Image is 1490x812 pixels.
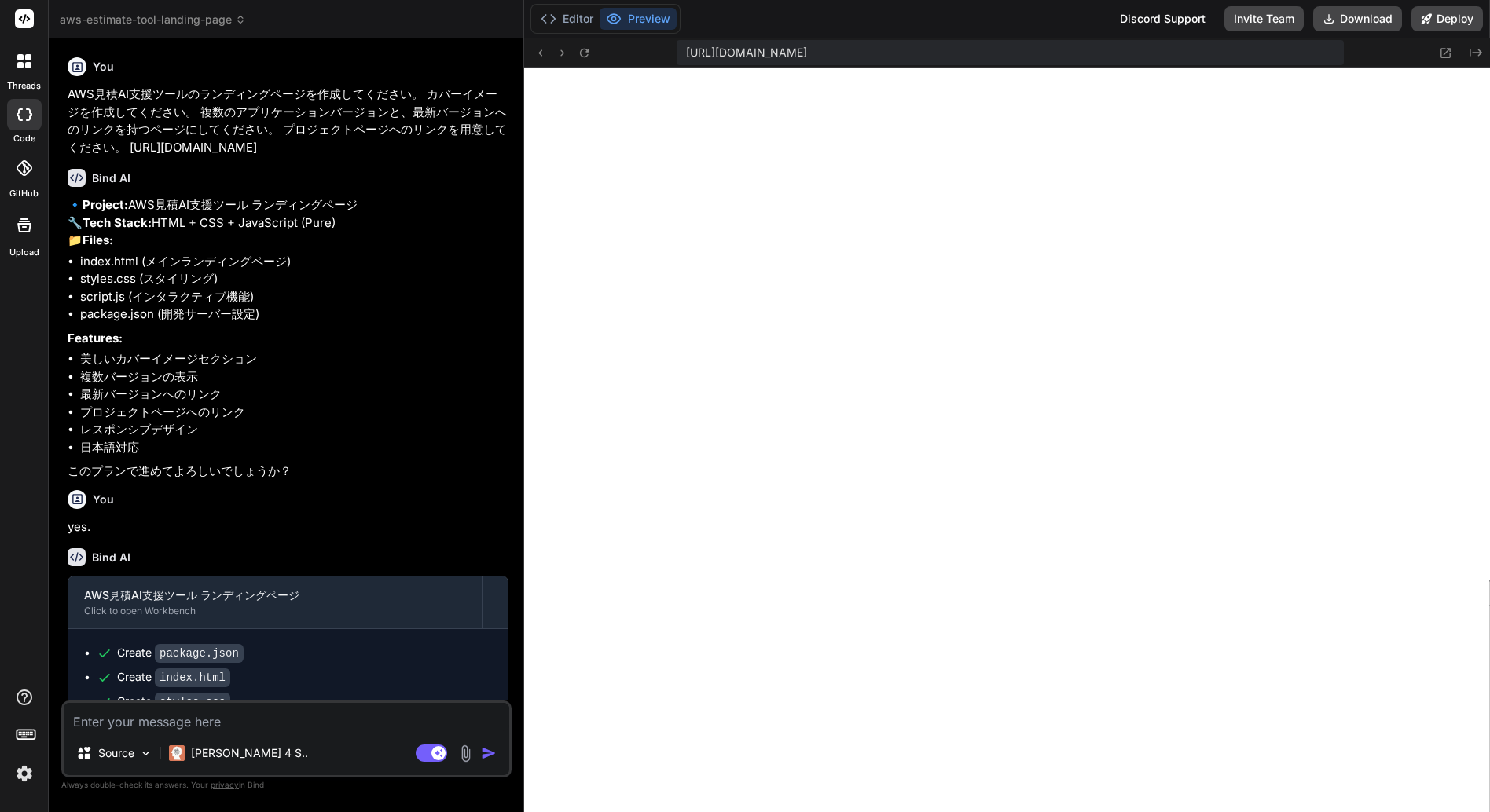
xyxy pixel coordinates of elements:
[11,760,38,787] img: settings
[80,305,508,324] li: package.json (開発サーバー設定)
[9,246,39,259] label: Upload
[524,68,1490,812] iframe: Preview
[92,550,130,565] h6: Bind AI
[155,668,230,687] code: index.html
[68,463,508,481] p: このプランで進めてよろしいでしょうか？
[84,605,466,617] div: Click to open Workbench
[9,187,39,200] label: GitHub
[68,576,482,628] button: AWS見積AI支援ツール ランディングページClick to open Workbench
[155,644,244,663] code: package.json
[534,8,600,30] button: Editor
[84,587,466,603] div: AWS見積AI支援ツール ランディングページ
[98,745,134,761] p: Source
[83,215,152,230] strong: Tech Stack:
[13,132,35,145] label: code
[117,645,244,661] div: Create
[68,86,508,156] p: AWS見積AI支援ツールのランディングページを作成してください。 カバーイメージを作成してください。 複数のアプリケーションバージョンと、最新バージョンへのリンクを持つページにしてください。 プ...
[155,693,230,711] code: styles.css
[83,232,113,247] strong: Files:
[68,331,123,346] strong: Features:
[61,777,512,792] p: Always double-check its answers. Your in Bind
[80,421,508,439] li: レスポンシブデザイン
[1411,6,1483,31] button: Deploy
[80,386,508,404] li: 最新バージョンへのリンク
[60,12,246,27] span: aws-estimate-tool-landing-page
[457,744,475,763] img: attachment
[211,780,239,789] span: privacy
[117,693,230,710] div: Create
[93,59,114,75] h6: You
[92,170,130,186] h6: Bind AI
[169,745,185,761] img: Claude 4 Sonnet
[481,745,497,761] img: icon
[80,404,508,422] li: プロジェクトページへのリンク
[80,288,508,306] li: script.js (インタラクティブ機能)
[191,745,308,761] p: [PERSON_NAME] 4 S..
[80,368,508,386] li: 複数バージョンの表示
[7,79,41,93] label: threads
[68,196,508,250] p: 🔹 AWS見積AI支援ツール ランディングページ 🔧 HTML + CSS + JavaScript (Pure) 📁
[93,492,114,507] h6: You
[1110,6,1215,31] div: Discord Support
[83,197,128,212] strong: Project:
[80,253,508,271] li: index.html (メインランディングページ)
[117,669,230,686] div: Create
[1224,6,1304,31] button: Invite Team
[686,45,807,60] span: [URL][DOMAIN_NAME]
[80,270,508,288] li: styles.css (スタイリング)
[1313,6,1402,31] button: Download
[68,518,508,536] p: yes.
[600,8,677,30] button: Preview
[139,747,152,760] img: Pick Models
[80,350,508,368] li: 美しいカバーイメージセクション
[80,439,508,457] li: 日本語対応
